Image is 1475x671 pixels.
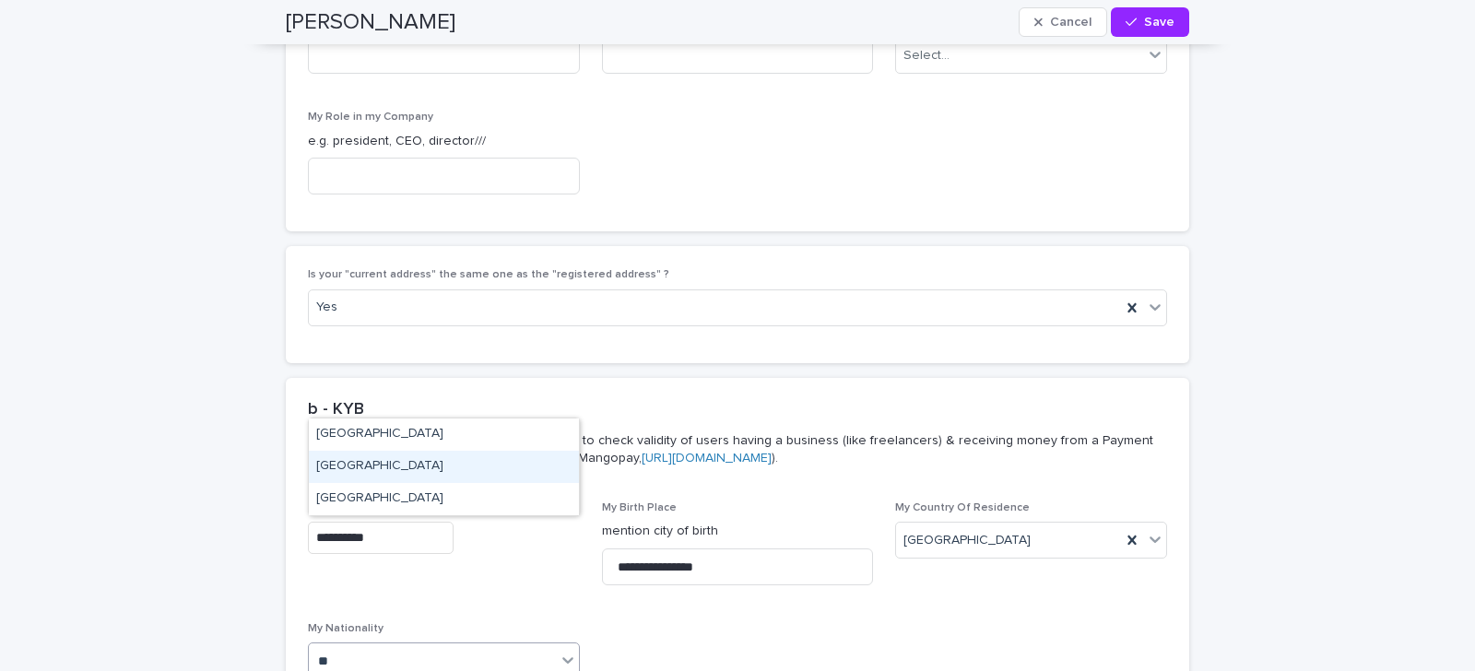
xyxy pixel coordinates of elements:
span: My Nationality [308,623,383,634]
div: France [309,451,579,483]
p: "Know Your Business" is a mandatory process to check validity of users having a business (like fr... [308,432,1160,465]
span: Save [1144,16,1174,29]
span: Yes [316,298,337,317]
div: South Africa [309,483,579,515]
h2: [PERSON_NAME] [286,9,455,36]
p: e.g. president, CEO, director/// [308,132,580,151]
p: mention city of birth [602,522,874,541]
span: [GEOGRAPHIC_DATA] [903,531,1031,550]
a: [URL][DOMAIN_NAME] [642,452,772,465]
div: Select... [903,46,950,65]
h2: b - KYB [308,400,364,420]
div: Central African Republic [309,418,579,451]
span: Cancel [1050,16,1091,29]
button: Cancel [1019,7,1107,37]
button: Save [1111,7,1189,37]
span: My Birth Place [602,502,677,513]
span: My Country Of Residence [895,502,1030,513]
span: Is your "current address" the same one as the "registered address" ? [308,269,669,280]
span: My Role in my Company [308,112,433,123]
